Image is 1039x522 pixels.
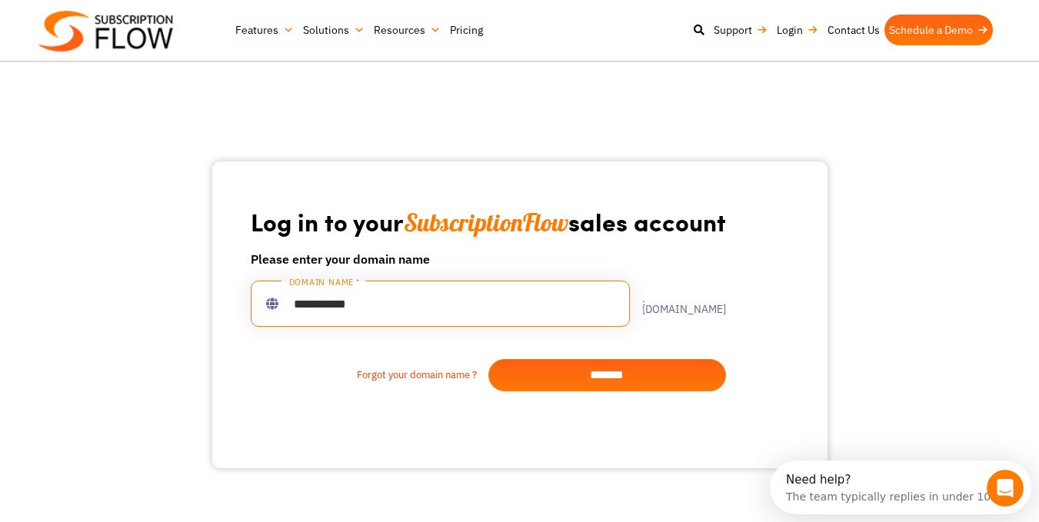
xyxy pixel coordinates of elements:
[987,470,1024,507] iframe: Intercom live chat
[16,13,231,25] div: Need help?
[770,460,1031,514] iframe: Intercom live chat discovery launcher
[251,206,726,238] h1: Log in to your sales account
[231,15,298,45] a: Features
[884,15,993,45] a: Schedule a Demo
[404,207,568,238] span: SubscriptionFlow
[38,11,173,52] img: Subscriptionflow
[6,6,277,48] div: Open Intercom Messenger
[823,15,884,45] a: Contact Us
[772,15,823,45] a: Login
[369,15,445,45] a: Resources
[298,15,369,45] a: Solutions
[251,250,726,268] h6: Please enter your domain name
[16,25,231,42] div: The team typically replies in under 10m
[445,15,488,45] a: Pricing
[709,15,772,45] a: Support
[630,293,726,314] label: .[DOMAIN_NAME]
[251,367,488,383] a: Forgot your domain name ?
